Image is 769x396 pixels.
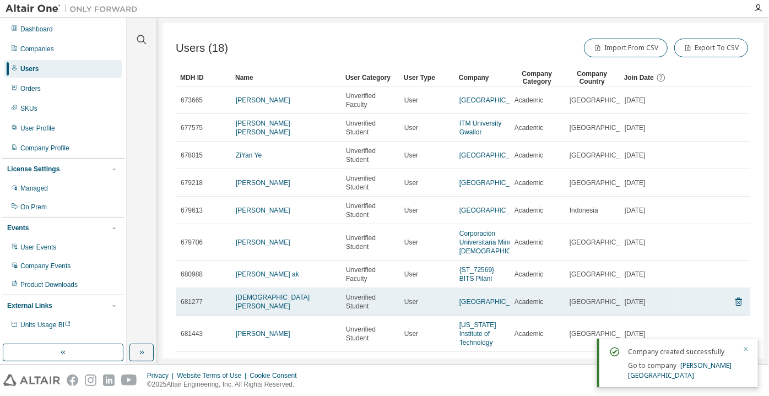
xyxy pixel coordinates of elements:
span: Academic [515,238,544,247]
span: 677575 [181,123,203,132]
span: Academic [515,297,544,306]
span: [GEOGRAPHIC_DATA] [570,270,638,279]
div: User Profile [20,124,55,133]
div: Company [459,69,505,86]
div: Managed [20,184,48,193]
div: License Settings [7,165,59,173]
div: Cookie Consent [250,371,303,380]
img: linkedin.svg [103,375,115,386]
span: Academic [515,123,544,132]
a: [PERSON_NAME] ak [236,270,299,278]
div: User Type [404,69,450,86]
span: Unverified Student [346,174,394,192]
div: Company Profile [20,144,69,153]
a: {ST_72569} BITS Pilani [459,266,494,283]
span: [DATE] [625,178,646,187]
a: [PERSON_NAME] [PERSON_NAME] [236,120,290,136]
span: Unverified Student [346,357,394,375]
span: Indonesia [570,206,598,215]
span: 681443 [181,329,203,338]
div: Company created successfully [628,345,736,359]
div: User Category [345,69,395,86]
span: Users (18) [176,42,228,55]
span: User [404,297,418,306]
span: Unverified Student [346,119,394,137]
a: [US_STATE] Institute of Technology [459,321,496,346]
span: [GEOGRAPHIC_DATA] [570,151,638,160]
div: Company Country [569,69,615,86]
div: Name [235,69,337,86]
div: Privacy [147,371,177,380]
span: User [404,96,418,105]
span: User [404,206,418,215]
a: [GEOGRAPHIC_DATA] [459,96,528,104]
span: User [404,238,418,247]
div: Companies [20,45,54,53]
span: Join Date [624,74,654,82]
div: On Prem [20,203,47,211]
span: [GEOGRAPHIC_DATA] [570,123,638,132]
span: 681277 [181,297,203,306]
span: User [404,270,418,279]
a: [PERSON_NAME] [236,207,290,214]
div: SKUs [20,104,37,113]
span: User [404,123,418,132]
span: Unverified Student [346,293,394,311]
a: ITM University Gwalior [459,120,502,136]
img: altair_logo.svg [3,375,60,386]
span: Academic [515,151,544,160]
div: MDH ID [180,69,226,86]
span: Unverified Student [346,147,394,164]
a: Corporación Universitaria Minuto de [DEMOGRAPHIC_DATA] [459,230,533,255]
span: Go to company - [628,361,732,380]
span: [DATE] [625,151,646,160]
div: Dashboard [20,25,53,34]
span: User [404,329,418,338]
span: [GEOGRAPHIC_DATA] [570,238,638,247]
span: Unverified Faculty [346,91,394,109]
img: youtube.svg [121,375,137,386]
span: 673665 [181,96,203,105]
a: [PERSON_NAME] [236,96,290,104]
div: Product Downloads [20,280,78,289]
span: [DATE] [625,96,646,105]
a: [PERSON_NAME] [236,330,290,338]
img: instagram.svg [85,375,96,386]
a: ZiYan Ye [236,151,262,159]
span: 679218 [181,178,203,187]
span: [DATE] [625,123,646,132]
span: User [404,178,418,187]
div: Company Events [20,262,71,270]
svg: Date when the user was first added or directly signed up. If the user was deleted and later re-ad... [656,73,666,83]
div: Website Terms of Use [177,371,250,380]
span: [DATE] [625,206,646,215]
div: Users [20,64,39,73]
span: 679613 [181,206,203,215]
span: Unverified Student [346,325,394,343]
span: [DATE] [625,238,646,247]
button: Import From CSV [584,39,668,57]
a: [PERSON_NAME] [236,179,290,187]
span: Academic [515,329,544,338]
span: User [404,151,418,160]
span: 680988 [181,270,203,279]
p: © 2025 Altair Engineering, Inc. All Rights Reserved. [147,380,304,389]
span: 678015 [181,151,203,160]
span: 679706 [181,238,203,247]
span: Academic [515,178,544,187]
a: [GEOGRAPHIC_DATA] [459,179,528,187]
a: [PERSON_NAME][GEOGRAPHIC_DATA] [628,361,732,380]
button: Export To CSV [674,39,748,57]
div: Events [7,224,29,232]
span: Unverified Faculty [346,265,394,283]
span: Academic [515,206,544,215]
div: User Events [20,243,56,252]
div: Orders [20,84,41,93]
div: External Links [7,301,52,310]
span: Units Usage BI [20,321,71,329]
img: facebook.svg [67,375,78,386]
a: [GEOGRAPHIC_DATA] [459,298,528,306]
span: Academic [515,270,544,279]
a: ITM University Gwalior [459,357,502,374]
div: Company Category [514,69,560,86]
